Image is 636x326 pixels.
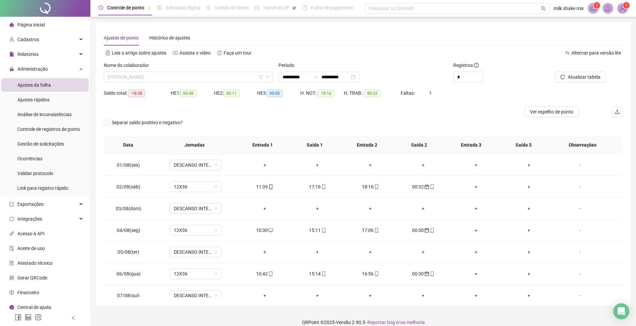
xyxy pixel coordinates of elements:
span: 89:22 [365,90,380,97]
span: 1 [596,3,598,8]
div: 11:39 [244,183,286,190]
span: api [9,231,14,236]
div: + [508,161,550,169]
div: + [402,205,444,212]
div: HE 3: [257,89,300,97]
span: 18:16 [318,90,334,97]
span: Integrações [17,216,42,222]
span: Exportações [17,201,44,207]
div: HE 2: [214,89,257,97]
span: swap [565,51,570,55]
div: - [561,205,600,212]
span: swap-right [313,74,319,80]
span: Ajustes rápidos [17,97,50,102]
span: 06/08(qua) [116,271,141,276]
span: mobile [374,228,379,233]
span: DESCANSO INTER-JORNADA [174,160,218,170]
div: + [455,161,497,169]
div: 00:32 [402,183,444,190]
span: Separar saldo positivo e negativo? [109,119,185,126]
span: Validar protocolo [17,171,53,176]
span: Registros [453,62,479,69]
span: Gestão de solicitações [17,141,64,147]
span: Controle de registros de ponto [17,127,80,132]
span: Central de ajuda [17,305,51,310]
span: Assista o vídeo [179,50,211,56]
span: left [71,316,76,320]
span: dashboard [255,5,259,10]
div: + [349,205,391,212]
span: mobile [268,184,273,189]
div: Open Intercom Messenger [613,303,629,319]
div: Saldo total: [104,89,171,97]
div: + [455,292,497,299]
span: audit [9,246,14,251]
div: - [561,248,600,256]
div: + [402,248,444,256]
div: 17:16 [296,183,338,190]
span: pushpin [292,6,296,10]
div: + [244,205,286,212]
div: 15:11 [296,227,338,234]
div: - [561,292,600,299]
span: Cadastros [17,37,39,42]
span: desktop [268,228,273,233]
span: bell [605,5,611,11]
div: + [349,248,391,256]
span: mobile [429,271,434,276]
span: 12X36 [174,269,218,279]
th: Entrada 2 [341,136,393,154]
div: + [244,292,286,299]
sup: Atualize o seu contato no menu Meus Dados [623,2,630,9]
span: clock-circle [98,5,103,10]
div: 16:56 [349,270,391,277]
div: + [508,292,550,299]
span: DANIEL CARDOSO DOS SANTOS [108,72,269,82]
span: mobile [429,228,434,233]
span: 00:00 [267,90,283,97]
th: Saída 2 [393,136,445,154]
div: + [455,205,497,212]
th: Saída 1 [289,136,341,154]
span: Ver espelho de ponto [530,108,573,115]
span: Admissão digital [166,5,200,10]
span: -18:38 [128,90,145,97]
div: + [508,205,550,212]
div: 00:30 [402,270,444,277]
label: Nome do colaborador [104,62,153,69]
span: search [541,6,546,11]
img: 12208 [618,3,628,13]
span: 12X36 [174,182,218,192]
div: - [561,227,600,234]
span: Folha de pagamento [311,5,354,10]
div: + [402,292,444,299]
div: - [561,161,600,169]
div: 15:14 [296,270,338,277]
span: filter [259,75,263,79]
span: Leia o artigo sobre ajustes [112,50,166,56]
th: Data [104,136,152,154]
span: qrcode [9,275,14,280]
span: 02/08(sáb) [116,184,140,189]
span: Painel do DP [263,5,290,10]
span: solution [9,261,14,265]
div: H. TRAB.: [344,89,401,97]
span: file [9,52,14,57]
span: mobile [374,184,379,189]
div: + [244,248,286,256]
div: + [402,161,444,169]
span: info-circle [474,63,479,68]
span: Aceite de uso [17,246,45,251]
span: DESCANSO INTER-JORNADA [174,203,218,214]
label: Período [279,62,299,69]
div: HE 1: [171,89,214,97]
span: calendar [424,271,429,276]
div: - [561,183,600,190]
span: 04/08(seg) [117,228,140,233]
div: + [244,161,286,169]
span: Ocorrências [17,156,43,161]
div: 10:42 [244,270,286,277]
span: 07/08(qui) [117,293,140,298]
span: DESCANSO INTER-JORNADA [174,247,218,257]
span: Análise de inconsistências [17,112,72,117]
